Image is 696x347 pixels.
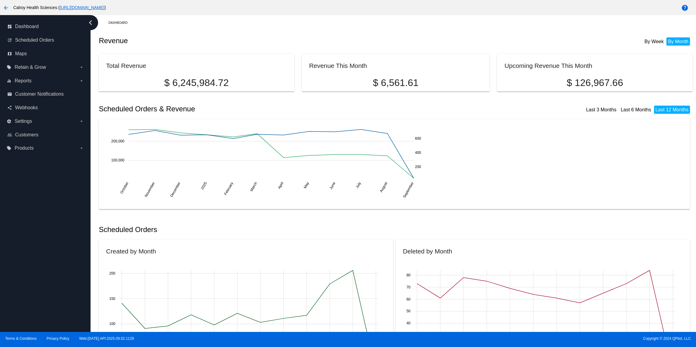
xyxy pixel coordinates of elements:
text: 80 [407,273,411,277]
h2: Deleted by Month [403,248,452,255]
h2: Revenue This Month [309,62,367,69]
i: local_offer [7,65,11,70]
span: Scheduled Orders [15,37,54,43]
text: 600 [415,136,421,140]
mat-icon: help [681,4,688,11]
text: 40 [407,321,411,326]
span: Maps [15,51,27,56]
h2: Scheduled Orders [99,225,396,234]
a: Dashboard [108,18,133,27]
text: April [277,181,284,189]
a: Last 6 Months [621,107,651,112]
h2: Revenue [99,37,396,45]
a: Last 3 Months [586,107,617,112]
h2: Created by Month [106,248,156,255]
text: June [329,181,336,190]
i: chevron_left [86,18,95,27]
i: map [7,51,12,56]
text: December [169,181,181,198]
span: Copyright © 2024 QPilot, LLC [353,336,691,341]
h2: Total Revenue [106,62,146,69]
text: March [249,181,258,192]
text: 150 [109,297,115,301]
text: November [144,181,156,198]
span: Customers [15,132,38,138]
p: $ 6,561.61 [309,77,482,88]
i: local_offer [7,146,11,151]
i: update [7,38,12,43]
li: By Week [643,37,665,46]
i: people_outline [7,132,12,137]
span: Settings [14,119,32,124]
text: May [303,181,310,189]
text: 2025 [200,181,208,190]
a: [URL][DOMAIN_NAME] [60,5,104,10]
text: 400 [415,151,421,155]
text: 70 [407,285,411,289]
text: 100 [109,322,115,326]
span: Customer Notifications [15,91,64,97]
h2: Upcoming Revenue This Month [504,62,592,69]
a: Privacy Policy [47,336,69,341]
text: September [402,181,415,199]
a: Web:[DATE] API:2025.09.02.1129 [79,336,134,341]
p: $ 126,967.66 [504,77,685,88]
span: Dashboard [15,24,39,29]
h2: Scheduled Orders & Revenue [99,105,396,113]
text: October [120,181,129,194]
span: Webhooks [15,105,38,110]
a: people_outline Customers [7,130,84,140]
text: 200,000 [111,139,125,143]
a: Terms & Conditions [5,336,37,341]
a: update Scheduled Orders [7,35,84,45]
a: map Maps [7,49,84,59]
i: share [7,105,12,110]
text: 60 [407,297,411,301]
a: dashboard Dashboard [7,22,84,31]
i: arrow_drop_down [79,65,84,70]
text: July [355,181,362,189]
text: August [379,181,388,193]
li: By Month [666,37,690,46]
a: share Webhooks [7,103,84,113]
i: arrow_drop_down [79,146,84,151]
text: 200 [109,271,115,275]
p: $ 6,245,984.72 [106,77,287,88]
text: 200 [415,165,421,169]
text: February [223,181,234,196]
text: 100,000 [111,158,125,162]
mat-icon: arrow_back [2,4,10,11]
span: Products [14,145,34,151]
span: Retain & Grow [14,65,46,70]
i: arrow_drop_down [79,78,84,83]
i: settings [7,119,11,124]
a: Last 12 Months [656,107,688,112]
span: Reports [14,78,31,84]
a: email Customer Notifications [7,89,84,99]
i: email [7,92,12,97]
span: Calroy Health Sciences ( ) [13,5,106,10]
i: arrow_drop_down [79,119,84,124]
text: 50 [407,309,411,314]
i: dashboard [7,24,12,29]
i: equalizer [7,78,11,83]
